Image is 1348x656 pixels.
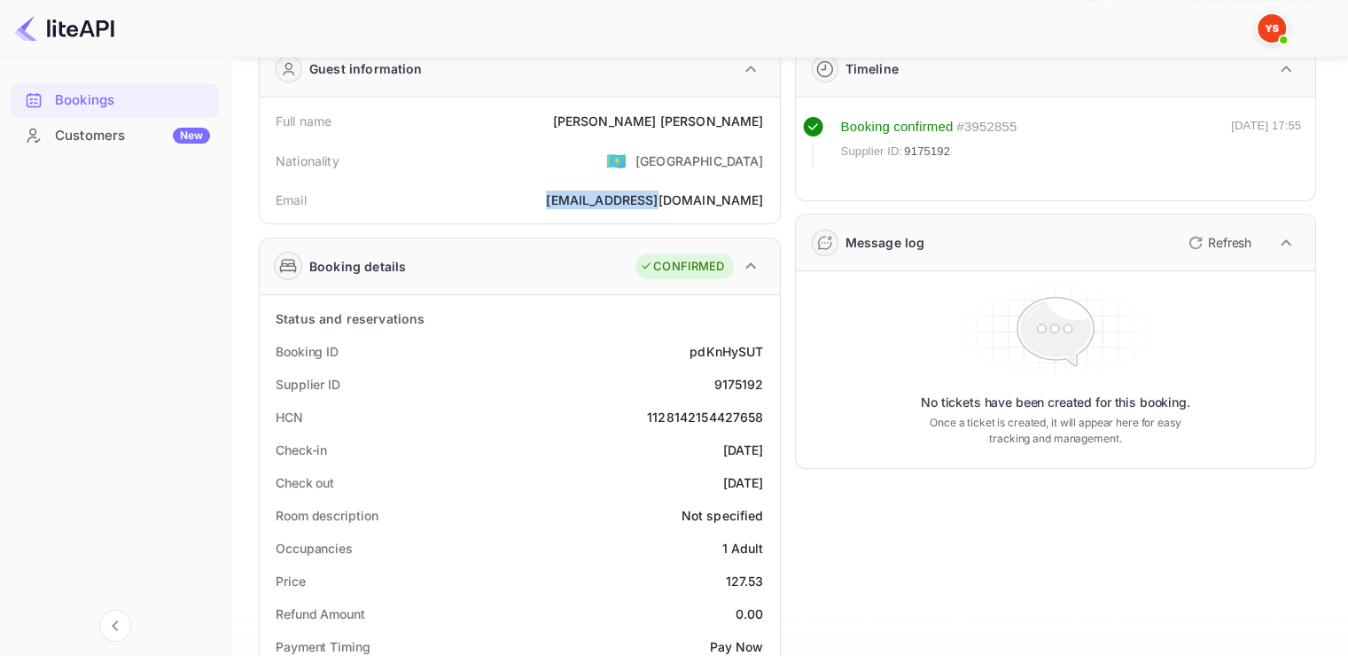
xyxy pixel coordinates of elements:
[635,152,764,170] div: [GEOGRAPHIC_DATA]
[11,119,219,152] a: CustomersNew
[736,605,764,623] div: 0.00
[723,441,764,459] div: [DATE]
[709,637,763,656] div: Pay Now
[956,117,1017,137] div: # 3952855
[276,539,353,558] div: Occupancies
[1231,117,1301,168] div: [DATE] 17:55
[713,375,763,394] div: 9175192
[721,539,763,558] div: 1 Adult
[1258,14,1286,43] img: Yandex Support
[276,191,307,209] div: Email
[14,14,114,43] img: LiteAPI logo
[1178,229,1258,257] button: Refresh
[276,152,339,170] div: Nationality
[11,83,219,118] div: Bookings
[276,441,327,459] div: Check-in
[552,112,763,130] div: [PERSON_NAME] [PERSON_NAME]
[916,415,1195,447] p: Once a ticket is created, it will appear here for easy tracking and management.
[647,408,763,426] div: 1128142154427658
[276,342,339,361] div: Booking ID
[723,473,764,492] div: [DATE]
[904,143,950,160] span: 9175192
[276,473,334,492] div: Check out
[726,572,764,590] div: 127.53
[640,258,724,276] div: CONFIRMED
[276,572,306,590] div: Price
[276,605,365,623] div: Refund Amount
[55,126,210,146] div: Customers
[606,144,627,176] span: United States
[841,117,954,137] div: Booking confirmed
[546,191,763,209] div: [EMAIL_ADDRESS][DOMAIN_NAME]
[921,394,1190,411] p: No tickets have been created for this booking.
[682,506,764,525] div: Not specified
[845,233,925,252] div: Message log
[276,309,425,328] div: Status and reservations
[845,59,899,78] div: Timeline
[276,408,303,426] div: HCN
[1208,233,1251,252] p: Refresh
[841,143,903,160] span: Supplier ID:
[276,637,370,656] div: Payment Timing
[55,90,210,111] div: Bookings
[276,506,378,525] div: Room description
[309,257,406,276] div: Booking details
[99,610,131,642] button: Collapse navigation
[11,119,219,153] div: CustomersNew
[690,342,763,361] div: pdKnHySUT
[309,59,423,78] div: Guest information
[173,128,210,144] div: New
[276,112,331,130] div: Full name
[276,375,340,394] div: Supplier ID
[11,83,219,116] a: Bookings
